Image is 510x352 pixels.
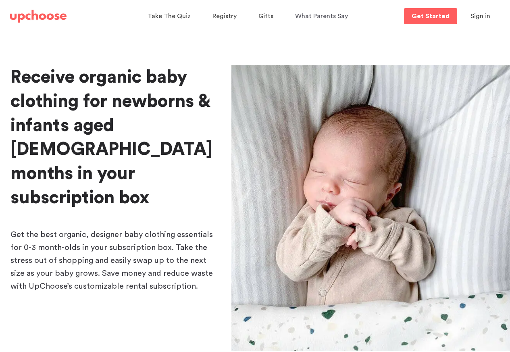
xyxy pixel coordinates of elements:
[10,65,219,210] h1: Receive organic baby clothing for newborns & infants aged [DEMOGRAPHIC_DATA] months in your subsc...
[212,13,237,19] span: Registry
[10,231,213,290] span: Get the best organic, designer baby clothing essentials for 0-3 month-olds in your subscription b...
[404,8,457,24] a: Get Started
[460,8,500,24] button: Sign in
[10,10,67,23] img: UpChoose
[295,13,348,19] span: What Parents Say
[148,8,193,24] a: Take The Quiz
[258,8,276,24] a: Gifts
[295,8,350,24] a: What Parents Say
[212,8,239,24] a: Registry
[258,13,273,19] span: Gifts
[470,13,490,19] span: Sign in
[10,8,67,25] a: UpChoose
[412,13,450,19] p: Get Started
[148,13,191,19] span: Take The Quiz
